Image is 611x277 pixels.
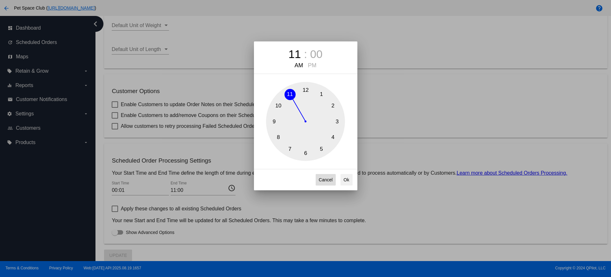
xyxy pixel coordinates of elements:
[304,48,307,60] span: :
[306,62,318,69] div: PM
[300,148,311,159] button: 6
[316,174,336,186] button: Cancel
[284,89,296,100] button: 11
[310,48,323,61] div: 00
[300,84,311,96] button: 12
[327,132,339,143] button: 4
[293,62,305,69] div: AM
[273,100,284,112] button: 10
[327,100,339,112] button: 2
[269,116,280,127] button: 9
[332,116,343,127] button: 3
[316,143,327,155] button: 5
[288,48,301,61] div: 11
[341,174,353,186] button: Ok
[284,143,296,155] button: 7
[273,132,284,143] button: 8
[316,89,327,100] button: 1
